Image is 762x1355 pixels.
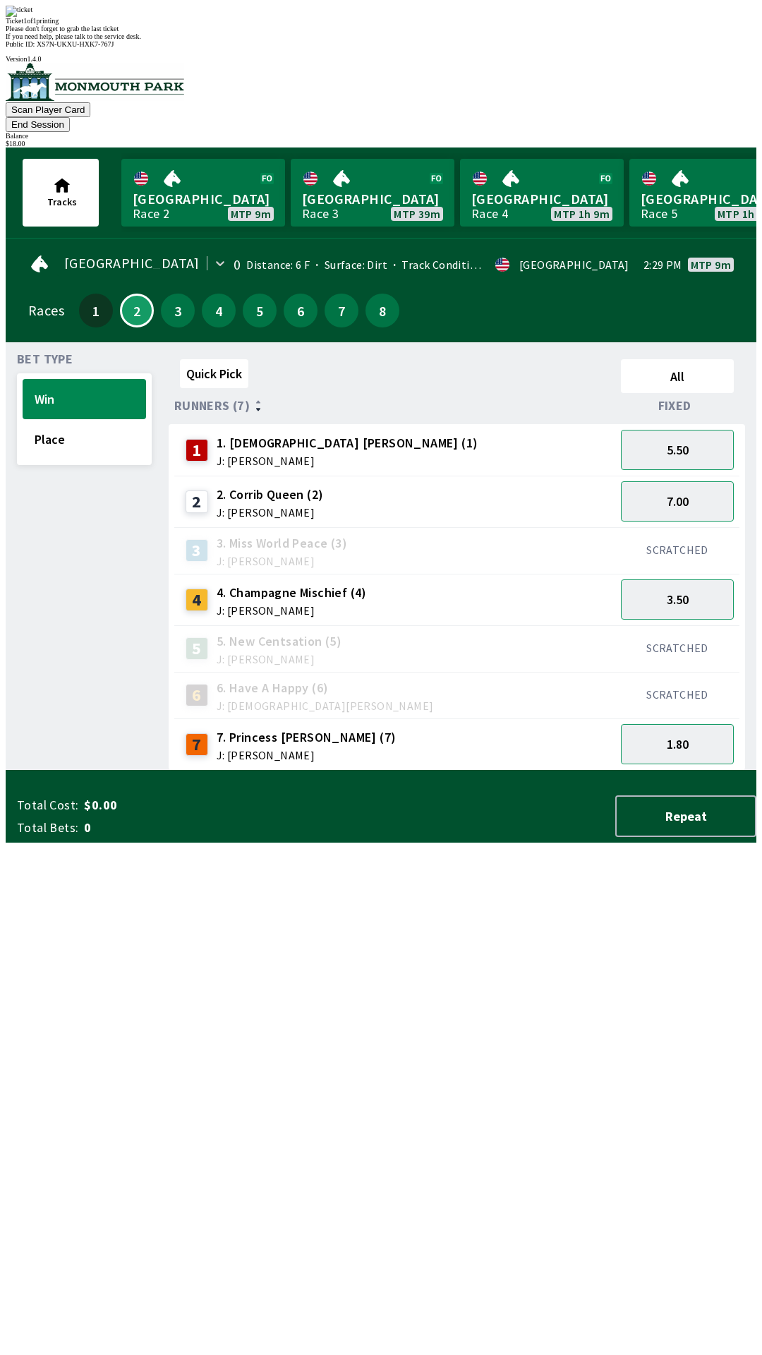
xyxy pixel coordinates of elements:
[23,159,99,227] button: Tracks
[243,294,277,327] button: 5
[17,819,78,836] span: Total Bets:
[217,455,478,466] span: J: [PERSON_NAME]
[6,140,756,147] div: $ 18.00
[6,102,90,117] button: Scan Player Card
[186,637,208,660] div: 5
[658,400,691,411] span: Fixed
[205,306,232,315] span: 4
[310,258,387,272] span: Surface: Dirt
[554,208,610,219] span: MTP 1h 9m
[121,159,285,227] a: [GEOGRAPHIC_DATA]Race 2MTP 9m
[28,305,64,316] div: Races
[186,539,208,562] div: 3
[133,190,274,208] span: [GEOGRAPHIC_DATA]
[246,306,273,315] span: 5
[35,431,134,447] span: Place
[621,687,734,701] div: SCRATCHED
[186,684,208,706] div: 6
[667,442,689,458] span: 5.50
[6,17,756,25] div: Ticket 1 of 1 printing
[64,258,200,269] span: [GEOGRAPHIC_DATA]
[287,306,314,315] span: 6
[37,40,114,48] span: XS7N-UKXU-HXK7-767J
[471,190,612,208] span: [GEOGRAPHIC_DATA]
[186,439,208,462] div: 1
[460,159,624,227] a: [GEOGRAPHIC_DATA]Race 4MTP 1h 9m
[186,490,208,513] div: 2
[246,258,310,272] span: Distance: 6 F
[120,294,154,327] button: 2
[6,55,756,63] div: Version 1.4.0
[23,379,146,419] button: Win
[641,208,677,219] div: Race 5
[667,591,689,608] span: 3.50
[621,641,734,655] div: SCRATCHED
[17,354,73,365] span: Bet Type
[217,534,347,553] span: 3. Miss World Peace (3)
[394,208,440,219] span: MTP 39m
[471,208,508,219] div: Race 4
[217,486,324,504] span: 2. Corrib Queen (2)
[217,700,434,711] span: J: [DEMOGRAPHIC_DATA][PERSON_NAME]
[164,306,191,315] span: 3
[627,368,727,385] span: All
[621,430,734,470] button: 5.50
[125,307,149,314] span: 2
[621,724,734,764] button: 1.80
[6,6,32,17] img: ticket
[23,419,146,459] button: Place
[615,399,739,413] div: Fixed
[291,159,454,227] a: [GEOGRAPHIC_DATA]Race 3MTP 39m
[621,359,734,393] button: All
[6,40,756,48] div: Public ID:
[284,294,317,327] button: 6
[133,208,169,219] div: Race 2
[174,400,250,411] span: Runners (7)
[186,366,242,382] span: Quick Pick
[17,797,78,814] span: Total Cost:
[202,294,236,327] button: 4
[217,749,397,761] span: J: [PERSON_NAME]
[174,399,615,413] div: Runners (7)
[217,605,367,616] span: J: [PERSON_NAME]
[615,795,756,837] button: Repeat
[519,259,629,270] div: [GEOGRAPHIC_DATA]
[217,632,341,651] span: 5. New Centsation (5)
[180,359,248,388] button: Quick Pick
[628,808,744,824] span: Repeat
[217,507,324,518] span: J: [PERSON_NAME]
[325,294,358,327] button: 7
[621,481,734,522] button: 7.00
[387,258,509,272] span: Track Condition: Fast
[234,259,241,270] div: 0
[365,294,399,327] button: 8
[369,306,396,315] span: 8
[217,679,434,697] span: 6. Have A Happy (6)
[643,259,682,270] span: 2:29 PM
[217,654,341,665] span: J: [PERSON_NAME]
[217,555,347,567] span: J: [PERSON_NAME]
[47,195,77,208] span: Tracks
[6,117,70,132] button: End Session
[217,434,478,452] span: 1. [DEMOGRAPHIC_DATA] [PERSON_NAME] (1)
[84,819,306,836] span: 0
[83,306,109,315] span: 1
[621,543,734,557] div: SCRATCHED
[667,493,689,510] span: 7.00
[6,63,184,101] img: venue logo
[691,259,731,270] span: MTP 9m
[302,190,443,208] span: [GEOGRAPHIC_DATA]
[79,294,113,327] button: 1
[161,294,195,327] button: 3
[6,25,756,32] div: Please don't forget to grab the last ticket
[217,584,367,602] span: 4. Champagne Mischief (4)
[6,32,141,40] span: If you need help, please talk to the service desk.
[84,797,306,814] span: $0.00
[6,132,756,140] div: Balance
[186,733,208,756] div: 7
[186,589,208,611] div: 4
[35,391,134,407] span: Win
[328,306,355,315] span: 7
[621,579,734,620] button: 3.50
[667,736,689,752] span: 1.80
